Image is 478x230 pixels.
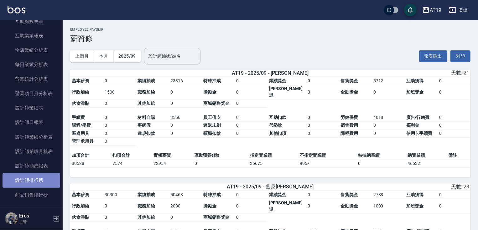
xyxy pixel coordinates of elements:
[235,77,268,85] td: 0
[269,200,303,212] span: [PERSON_NAME]退
[340,115,358,120] span: 勞健保費
[269,86,303,98] span: [PERSON_NAME]退
[356,160,406,168] td: 0
[103,137,136,146] td: 0
[111,160,152,168] td: 7574
[70,28,470,32] h2: Employee Payslip
[269,123,282,128] span: 代墊款
[103,199,136,214] td: 0
[372,77,405,85] td: 5712
[3,14,60,28] a: 互助點數明細
[340,89,358,95] span: 全勤獎金
[235,85,268,100] td: 0
[103,213,136,222] td: 0
[3,115,60,130] a: 設計師日報表
[103,77,136,85] td: 0
[169,121,202,130] td: 0
[269,192,287,197] span: 業績獎金
[406,192,424,197] span: 互助獲得
[3,57,60,72] a: 每日業績分析表
[103,114,136,122] td: 0
[72,115,85,120] span: 手續費
[169,213,202,222] td: 0
[430,6,441,14] div: AT19
[193,151,249,160] td: 互助獲得(點)
[3,173,60,187] a: 設計師排行榜
[169,114,202,122] td: 3556
[356,151,406,160] td: 特抽總業績
[298,160,356,168] td: 9957
[372,114,405,122] td: 4018
[203,131,221,136] span: 曠職扣款
[3,130,60,144] a: 設計師業績分析表
[306,114,339,122] td: 0
[372,191,405,199] td: 2788
[3,86,60,101] a: 營業項目月分析表
[306,130,339,138] td: 0
[138,203,155,208] span: 職務加給
[8,6,25,13] img: Logo
[438,121,470,130] td: 0
[138,115,155,120] span: 材料自購
[306,191,339,199] td: 0
[372,121,405,130] td: 0
[72,192,89,197] span: 基本薪資
[3,188,60,202] a: 商品銷售排行榜
[203,192,221,197] span: 特殊抽成
[338,184,469,190] div: 天數: 23
[138,215,155,220] span: 其他加給
[438,199,470,214] td: 0
[406,89,424,95] span: 加班獎金
[249,151,298,160] td: 指定實業績
[3,202,60,217] a: 商品消耗明細
[138,89,155,95] span: 職務加給
[138,101,155,106] span: 其他加給
[169,191,202,199] td: 50468
[340,192,358,197] span: 售貨獎金
[227,184,314,190] span: AT19 - 2025/09 - 藍尼[PERSON_NAME]
[372,85,405,100] td: 0
[138,123,151,128] span: 事病假
[19,213,51,219] h5: Eros
[94,50,113,62] button: 本月
[138,131,155,136] span: 違規扣款
[3,28,60,43] a: 互助業績報表
[169,77,202,85] td: 23316
[152,151,193,160] td: 實領薪資
[406,123,419,128] span: 福利金
[306,121,339,130] td: 0
[406,115,430,120] span: 廣告/行銷費
[70,77,470,152] table: a dense table
[203,101,230,106] span: 商城銷售獎金
[438,114,470,122] td: 0
[72,203,89,208] span: 行政加給
[306,85,339,100] td: 0
[169,199,202,214] td: 2000
[203,123,221,128] span: 遲退未刷
[450,50,470,62] button: 列印
[372,199,405,214] td: 1000
[235,130,268,138] td: 0
[372,130,405,138] td: 0
[169,130,202,138] td: 0
[3,159,60,173] a: 設計師抽成報表
[103,191,136,199] td: 30300
[406,78,424,83] span: 互助獲得
[203,115,221,120] span: 員工借支
[447,151,470,160] td: 備註
[406,151,447,160] td: 總實業績
[419,50,447,62] button: 報表匯出
[438,191,470,199] td: 0
[306,77,339,85] td: 0
[269,115,287,120] span: 互助扣款
[203,78,221,83] span: 特殊抽成
[72,215,89,220] span: 伙食津貼
[3,72,60,86] a: 營業統計分析表
[235,191,268,199] td: 0
[203,203,216,208] span: 獎勵金
[72,78,89,83] span: 基本薪資
[103,85,136,100] td: 1500
[306,199,339,214] td: 0
[340,78,358,83] span: 售貨獎金
[404,4,417,16] button: save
